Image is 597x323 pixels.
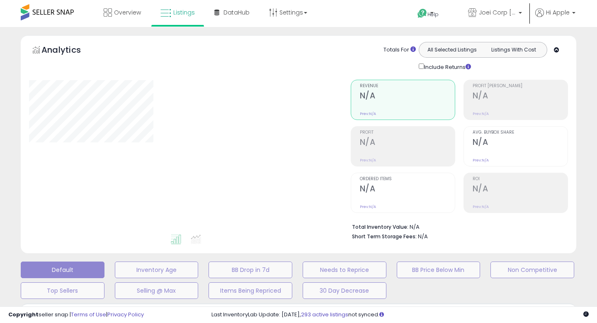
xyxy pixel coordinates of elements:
h2: N/A [473,91,568,102]
button: Needs to Reprice [303,262,386,278]
button: Top Sellers [21,282,104,299]
span: Help [427,11,439,18]
span: Profit [PERSON_NAME] [473,84,568,88]
span: N/A [418,232,428,240]
a: Help [411,2,455,27]
div: Totals For [383,46,416,54]
h2: N/A [360,184,455,195]
b: Total Inventory Value: [352,223,408,230]
h2: N/A [473,137,568,149]
div: seller snap | | [8,311,144,319]
button: BB Drop in 7d [209,262,292,278]
button: All Selected Listings [421,44,483,55]
b: Short Term Storage Fees: [352,233,417,240]
small: Prev: N/A [360,204,376,209]
small: Prev: N/A [473,111,489,116]
h2: N/A [360,137,455,149]
li: N/A [352,221,562,231]
button: Selling @ Max [115,282,199,299]
small: Prev: N/A [360,158,376,163]
a: Hi Apple [535,8,575,27]
span: Profit [360,130,455,135]
button: 30 Day Decrease [303,282,386,299]
span: Hi Apple [546,8,570,17]
h2: N/A [473,184,568,195]
small: Prev: N/A [473,158,489,163]
div: Include Returns [413,62,481,71]
button: BB Price Below Min [397,262,481,278]
span: Overview [114,8,141,17]
h5: Analytics [41,44,97,58]
strong: Copyright [8,311,39,318]
button: Items Being Repriced [209,282,292,299]
span: Avg. Buybox Share [473,130,568,135]
span: Revenue [360,84,455,88]
span: Joei Corp [GEOGRAPHIC_DATA] [479,8,516,17]
h2: N/A [360,91,455,102]
small: Prev: N/A [360,111,376,116]
button: Listings With Cost [483,44,544,55]
span: DataHub [223,8,250,17]
button: Non Competitive [490,262,574,278]
span: ROI [473,177,568,181]
span: Listings [173,8,195,17]
small: Prev: N/A [473,204,489,209]
button: Inventory Age [115,262,199,278]
button: Default [21,262,104,278]
span: Ordered Items [360,177,455,181]
i: Get Help [417,8,427,19]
